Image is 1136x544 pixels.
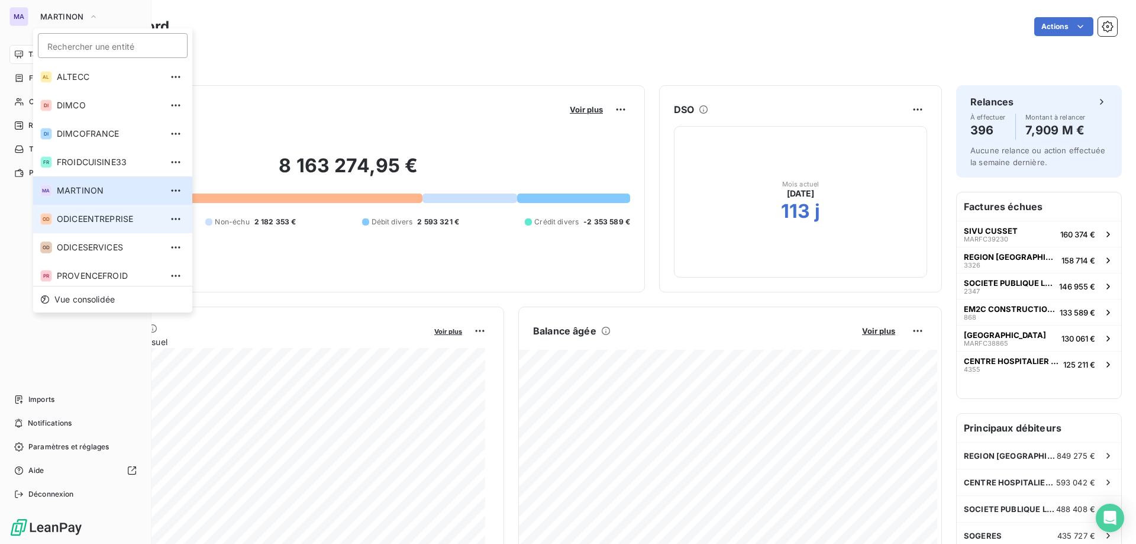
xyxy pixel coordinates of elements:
[431,326,466,336] button: Voir plus
[40,12,84,21] span: MARTINON
[28,465,44,476] span: Aide
[583,217,630,227] span: -2 353 589 €
[57,213,162,225] span: ODICEENTREPRISE
[957,221,1121,247] button: SIVU CUSSETMARFC39230160 374 €
[957,299,1121,325] button: EM2C CONSTRUCTION SUD EST868133 589 €
[57,185,162,197] span: MARTINON
[28,49,83,60] span: Tableau de bord
[40,242,52,253] div: OD
[782,181,819,188] span: Mois actuel
[1096,504,1124,532] div: Open Intercom Messenger
[859,326,899,336] button: Voir plus
[815,199,820,223] h2: j
[964,252,1057,262] span: REGION [GEOGRAPHIC_DATA] RHONE ALPES
[964,340,1008,347] span: MARFC38865
[28,442,109,452] span: Paramètres et réglages
[970,114,1006,121] span: À effectuer
[970,146,1105,167] span: Aucune relance ou action effectuée la semaine dernière.
[957,273,1121,299] button: SOCIETE PUBLIQUE LOCALE DE [PERSON_NAME][GEOGRAPHIC_DATA]2347146 955 €
[674,102,694,117] h6: DSO
[9,7,28,26] div: MA
[787,188,815,199] span: [DATE]
[957,414,1121,442] h6: Principaux débiteurs
[533,324,596,338] h6: Balance âgée
[57,270,162,282] span: PROVENCEFROID
[57,71,162,83] span: ALTECC
[964,314,976,321] span: 868
[29,73,59,83] span: Factures
[57,242,162,253] span: ODICESERVICES
[40,99,52,111] div: DI
[54,294,115,305] span: Vue consolidée
[1057,531,1095,540] span: 435 727 €
[40,128,52,140] div: DI
[1056,478,1095,487] span: 593 042 €
[254,217,296,227] span: 2 182 353 €
[1061,256,1095,265] span: 158 714 €
[1034,17,1093,36] button: Actions
[964,504,1056,514] span: SOCIETE PUBLIQUE LOCALE DE [PERSON_NAME][GEOGRAPHIC_DATA]
[28,120,60,131] span: Relances
[57,156,162,168] span: FROIDCUISINE33
[957,325,1121,351] button: [GEOGRAPHIC_DATA]MARFC38865130 061 €
[1060,308,1095,317] span: 133 589 €
[957,351,1121,377] button: CENTRE HOSPITALIER [PERSON_NAME] EN [GEOGRAPHIC_DATA]4355125 211 €
[964,262,980,269] span: 3326
[29,168,65,178] span: Paiements
[40,156,52,168] div: FR
[9,461,141,480] a: Aide
[1059,282,1095,291] span: 146 955 €
[964,226,1018,236] span: SIVU CUSSET
[40,270,52,282] div: PR
[964,478,1056,487] span: CENTRE HOSPITALIER [PERSON_NAME] EN [GEOGRAPHIC_DATA]
[1063,360,1095,369] span: 125 211 €
[964,531,1002,540] span: SOGERES
[781,199,810,223] h2: 113
[28,489,74,500] span: Déconnexion
[1060,230,1095,239] span: 160 374 €
[1056,504,1095,514] span: 488 408 €
[434,327,462,336] span: Voir plus
[9,518,83,537] img: Logo LeanPay
[964,288,980,295] span: 2347
[957,192,1121,221] h6: Factures échues
[964,356,1058,366] span: CENTRE HOSPITALIER [PERSON_NAME] EN [GEOGRAPHIC_DATA]
[38,33,188,58] input: placeholder
[1057,451,1095,461] span: 849 275 €
[970,121,1006,140] h4: 396
[67,336,426,348] span: Chiffre d'affaires mensuel
[417,217,459,227] span: 2 593 321 €
[957,247,1121,273] button: REGION [GEOGRAPHIC_DATA] RHONE ALPES3326158 714 €
[964,278,1054,288] span: SOCIETE PUBLIQUE LOCALE DE [PERSON_NAME][GEOGRAPHIC_DATA]
[215,217,249,227] span: Non-échu
[40,213,52,225] div: OD
[67,154,630,189] h2: 8 163 274,95 €
[40,185,52,197] div: MA
[534,217,579,227] span: Crédit divers
[1025,121,1086,140] h4: 7,909 M €
[29,144,54,154] span: Tâches
[1025,114,1086,121] span: Montant à relancer
[57,128,162,140] span: DIMCOFRANCE
[28,394,54,405] span: Imports
[1061,334,1095,343] span: 130 061 €
[570,105,603,114] span: Voir plus
[964,304,1055,314] span: EM2C CONSTRUCTION SUD EST
[862,326,895,336] span: Voir plus
[57,99,162,111] span: DIMCO
[964,236,1008,243] span: MARFC39230
[964,366,980,373] span: 4355
[372,217,413,227] span: Débit divers
[970,95,1014,109] h6: Relances
[964,451,1057,461] span: REGION [GEOGRAPHIC_DATA] RHONE ALPES
[28,418,72,429] span: Notifications
[29,96,53,107] span: Clients
[964,330,1046,340] span: [GEOGRAPHIC_DATA]
[40,71,52,83] div: AL
[566,104,606,115] button: Voir plus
